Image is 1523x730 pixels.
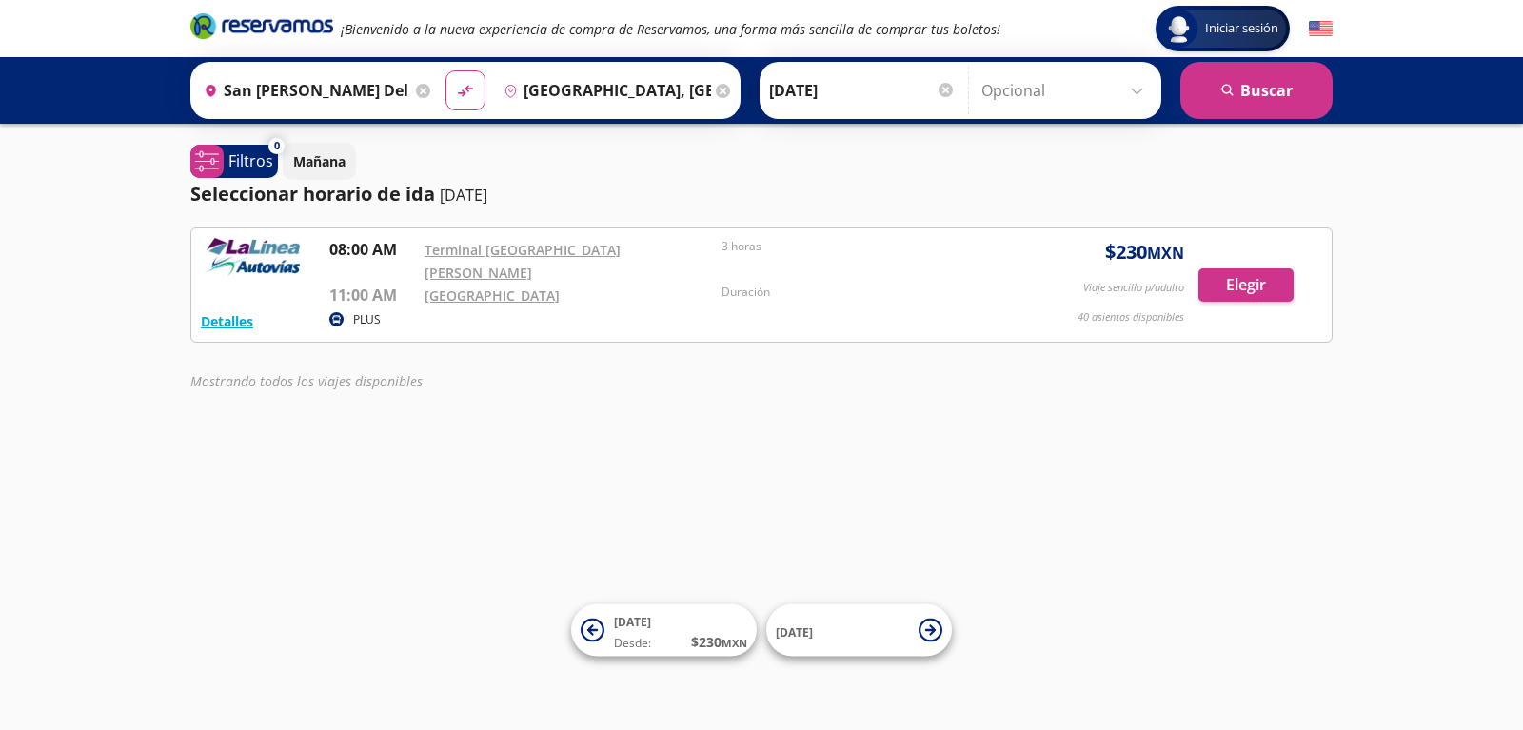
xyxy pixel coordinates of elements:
[190,11,333,40] i: Brand Logo
[283,143,356,180] button: Mañana
[190,11,333,46] a: Brand Logo
[1309,17,1333,41] button: English
[1198,268,1294,302] button: Elegir
[329,284,415,306] p: 11:00 AM
[722,238,1009,255] p: 3 horas
[353,311,381,328] p: PLUS
[776,623,813,640] span: [DATE]
[766,604,952,657] button: [DATE]
[981,67,1152,114] input: Opcional
[1083,280,1184,296] p: Viaje sencillo p/adulto
[228,149,273,172] p: Filtros
[722,284,1009,301] p: Duración
[496,67,711,114] input: Buscar Destino
[274,138,280,154] span: 0
[1180,62,1333,119] button: Buscar
[769,67,956,114] input: Elegir Fecha
[190,180,435,208] p: Seleccionar horario de ida
[201,311,253,331] button: Detalles
[1147,243,1184,264] small: MXN
[341,20,1000,38] em: ¡Bienvenido a la nueva experiencia de compra de Reservamos, una forma más sencilla de comprar tus...
[329,238,415,261] p: 08:00 AM
[190,145,278,178] button: 0Filtros
[425,286,560,305] a: [GEOGRAPHIC_DATA]
[293,151,346,171] p: Mañana
[190,372,423,390] em: Mostrando todos los viajes disponibles
[440,184,487,207] p: [DATE]
[425,241,621,282] a: Terminal [GEOGRAPHIC_DATA][PERSON_NAME]
[614,635,651,652] span: Desde:
[722,636,747,650] small: MXN
[196,67,411,114] input: Buscar Origen
[614,614,651,630] span: [DATE]
[571,604,757,657] button: [DATE]Desde:$230MXN
[1105,238,1184,266] span: $ 230
[1197,19,1286,38] span: Iniciar sesión
[1078,309,1184,326] p: 40 asientos disponibles
[201,238,306,276] img: RESERVAMOS
[691,632,747,652] span: $ 230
